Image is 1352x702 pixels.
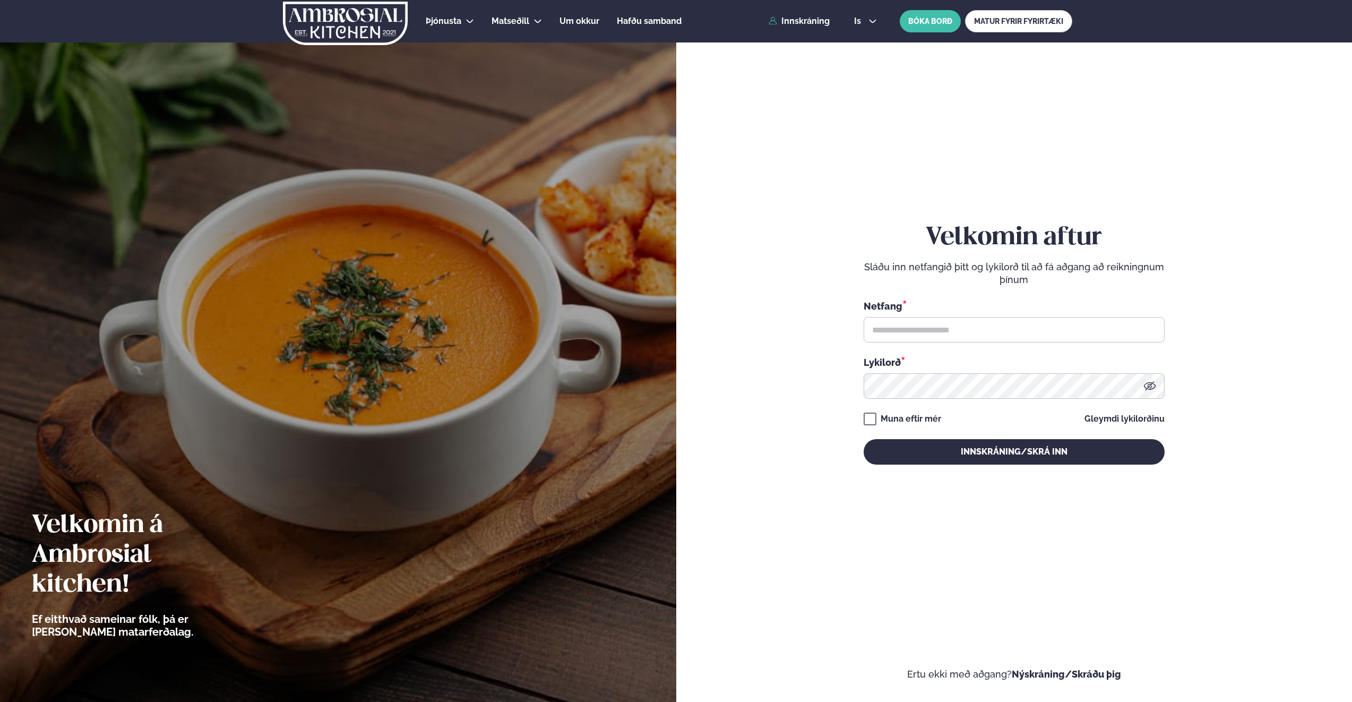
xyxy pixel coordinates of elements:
[965,10,1072,32] a: MATUR FYRIR FYRIRTÆKI
[864,223,1165,253] h2: Velkomin aftur
[900,10,961,32] button: BÓKA BORÐ
[864,261,1165,286] p: Sláðu inn netfangið þitt og lykilorð til að fá aðgang að reikningnum þínum
[559,16,599,26] span: Um okkur
[708,668,1321,681] p: Ertu ekki með aðgang?
[769,16,830,26] a: Innskráning
[492,16,529,26] span: Matseðill
[426,16,461,26] span: Þjónusta
[492,15,529,28] a: Matseðill
[1084,415,1165,423] a: Gleymdi lykilorðinu
[846,17,885,25] button: is
[854,17,864,25] span: is
[617,15,682,28] a: Hafðu samband
[32,613,252,638] p: Ef eitthvað sameinar fólk, þá er [PERSON_NAME] matarferðalag.
[32,511,252,600] h2: Velkomin á Ambrosial kitchen!
[864,299,1165,313] div: Netfang
[559,15,599,28] a: Um okkur
[617,16,682,26] span: Hafðu samband
[864,439,1165,465] button: Innskráning/Skrá inn
[282,2,409,45] img: logo
[426,15,461,28] a: Þjónusta
[1012,669,1121,680] a: Nýskráning/Skráðu þig
[864,355,1165,369] div: Lykilorð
